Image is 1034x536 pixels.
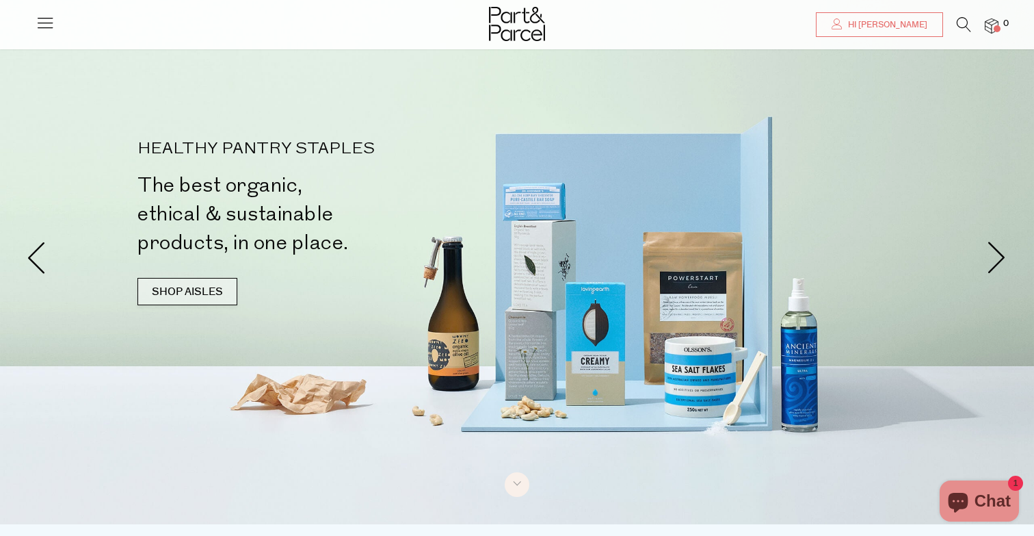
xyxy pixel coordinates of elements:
[816,12,943,37] a: Hi [PERSON_NAME]
[1000,18,1012,30] span: 0
[137,141,522,157] p: HEALTHY PANTRY STAPLES
[489,7,545,41] img: Part&Parcel
[137,278,237,305] a: SHOP AISLES
[985,18,998,33] a: 0
[137,171,522,257] h2: The best organic, ethical & sustainable products, in one place.
[845,19,927,31] span: Hi [PERSON_NAME]
[936,481,1023,525] inbox-online-store-chat: Shopify online store chat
